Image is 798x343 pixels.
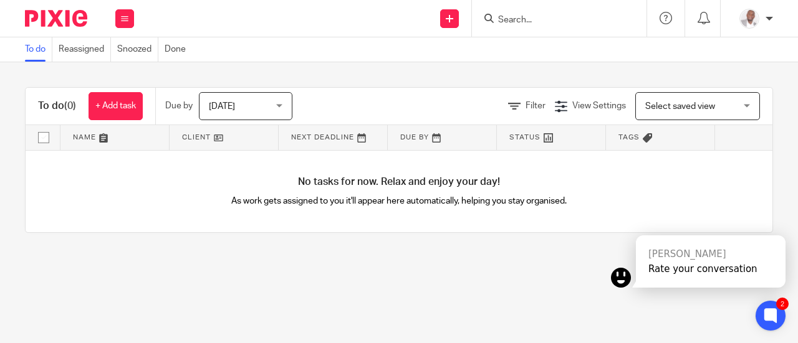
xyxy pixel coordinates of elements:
h4: No tasks for now. Relax and enjoy your day! [26,176,772,189]
div: [PERSON_NAME] [648,248,773,260]
p: Due by [165,100,193,112]
div: 2 [776,298,789,310]
span: Tags [618,134,640,141]
h1: To do [38,100,76,113]
span: View Settings [572,101,626,110]
p: As work gets assigned to you it'll appear here automatically, helping you stay organised. [213,195,586,207]
a: + Add task [89,92,143,120]
span: Filter [526,101,546,110]
div: Rate your conversation [648,263,773,275]
span: (0) [64,101,76,111]
a: Reassigned [59,37,111,62]
a: Snoozed [117,37,158,62]
img: Pixie [25,10,87,27]
span: [DATE] [209,102,235,111]
a: Done [165,37,192,62]
img: Paul%20S%20-%20Picture.png [739,9,759,29]
input: Search [497,15,609,26]
a: To do [25,37,52,62]
img: kai.png [611,268,631,288]
span: Select saved view [645,102,715,111]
